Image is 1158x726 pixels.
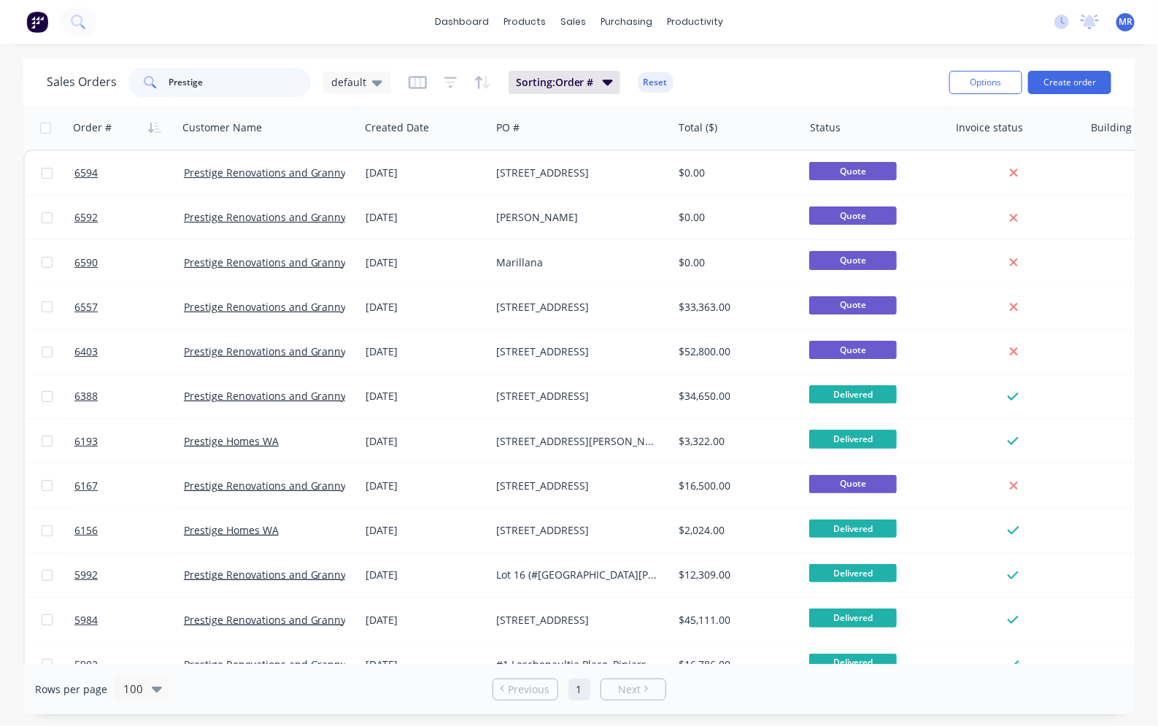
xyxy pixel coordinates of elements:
a: dashboard [428,11,496,33]
span: MR [1119,15,1132,28]
div: Invoice status [956,120,1023,135]
div: Created Date [365,120,429,135]
a: 6388 [74,374,184,418]
div: Order # [73,120,112,135]
div: $33,363.00 [679,300,792,314]
a: 6592 [74,196,184,239]
div: $16,500.00 [679,479,792,493]
div: [STREET_ADDRESS] [497,300,659,314]
a: Previous page [493,682,557,697]
button: Sorting:Order # [509,71,620,94]
div: Marillana [497,255,659,270]
span: 6156 [74,523,98,538]
span: Previous [508,682,549,697]
div: PO # [496,120,520,135]
div: [DATE] [366,344,485,359]
div: $3,322.00 [679,434,792,449]
div: [STREET_ADDRESS] [497,389,659,403]
span: Delivered [809,520,897,538]
div: [DATE] [366,523,485,538]
a: 6156 [74,509,184,552]
div: $0.00 [679,166,792,180]
div: [STREET_ADDRESS] [497,166,659,180]
span: 6167 [74,479,98,493]
a: 5992 [74,553,184,597]
span: 5902 [74,657,98,672]
div: Status [810,120,841,135]
span: Next [618,682,641,697]
span: Quote [809,296,897,314]
a: Prestige Renovations and Granny Flats PTY LTD [184,166,414,179]
span: 6590 [74,255,98,270]
span: Quote [809,475,897,493]
div: purchasing [593,11,660,33]
span: 5984 [74,613,98,627]
a: 6193 [74,420,184,463]
img: Factory [26,11,48,33]
span: Quote [809,162,897,180]
div: Lot 16 (#[GEOGRAPHIC_DATA][PERSON_NAME] [497,568,659,582]
div: [DATE] [366,389,485,403]
a: Prestige Homes WA [184,434,279,448]
span: Delivered [809,609,897,627]
a: Prestige Renovations and Granny Flats PTY LTD [184,255,414,269]
div: $34,650.00 [679,389,792,403]
a: Next page [601,682,665,697]
div: $52,800.00 [679,344,792,359]
a: Prestige Renovations and Granny Flats PTY LTD [184,568,414,582]
a: 5984 [74,598,184,642]
div: $0.00 [679,255,792,270]
span: Sorting: Order # [516,75,594,90]
button: Options [949,71,1022,94]
a: 6590 [74,241,184,285]
div: productivity [660,11,730,33]
a: Prestige Renovations and Granny Flats PTY LTD [184,657,414,671]
a: Prestige Renovations and Granny Flats PTY LTD [184,210,414,224]
span: Quote [809,206,897,225]
span: Delivered [809,385,897,403]
div: [STREET_ADDRESS] [497,344,659,359]
div: $2,024.00 [679,523,792,538]
span: 6592 [74,210,98,225]
div: [DATE] [366,210,485,225]
span: Quote [809,251,897,269]
div: Customer Name [182,120,262,135]
div: [DATE] [366,300,485,314]
a: 6594 [74,151,184,195]
span: 6557 [74,300,98,314]
div: [DATE] [366,479,485,493]
span: 6388 [74,389,98,403]
div: [DATE] [366,166,485,180]
input: Search... [169,68,312,97]
div: Total ($) [679,120,717,135]
div: [DATE] [366,657,485,672]
a: 6403 [74,330,184,374]
span: 6403 [74,344,98,359]
div: [STREET_ADDRESS][PERSON_NAME] [497,434,659,449]
span: 6594 [74,166,98,180]
div: [DATE] [366,434,485,449]
a: Prestige Renovations and Granny Flats PTY LTD [184,613,414,627]
span: Delivered [809,564,897,582]
span: 5992 [74,568,98,582]
a: Prestige Homes WA [184,523,279,537]
a: Prestige Renovations and Granny Flats PTY LTD [184,300,414,314]
a: Prestige Renovations and Granny Flats PTY LTD [184,479,414,493]
div: [DATE] [366,255,485,270]
a: Prestige Renovations and Granny Flats PTY LTD [184,344,414,358]
a: Page 1 is your current page [568,679,590,700]
div: products [496,11,553,33]
div: $16,786.00 [679,657,792,672]
div: sales [553,11,593,33]
div: [DATE] [366,568,485,582]
a: Prestige Renovations and Granny Flats PTY LTD [184,389,414,403]
span: default [331,74,366,90]
div: $12,309.00 [679,568,792,582]
a: 5902 [74,643,184,687]
button: Reset [638,72,673,93]
span: Rows per page [35,682,107,697]
span: 6193 [74,434,98,449]
div: [STREET_ADDRESS] [497,523,659,538]
div: $45,111.00 [679,613,792,627]
a: 6167 [74,464,184,508]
